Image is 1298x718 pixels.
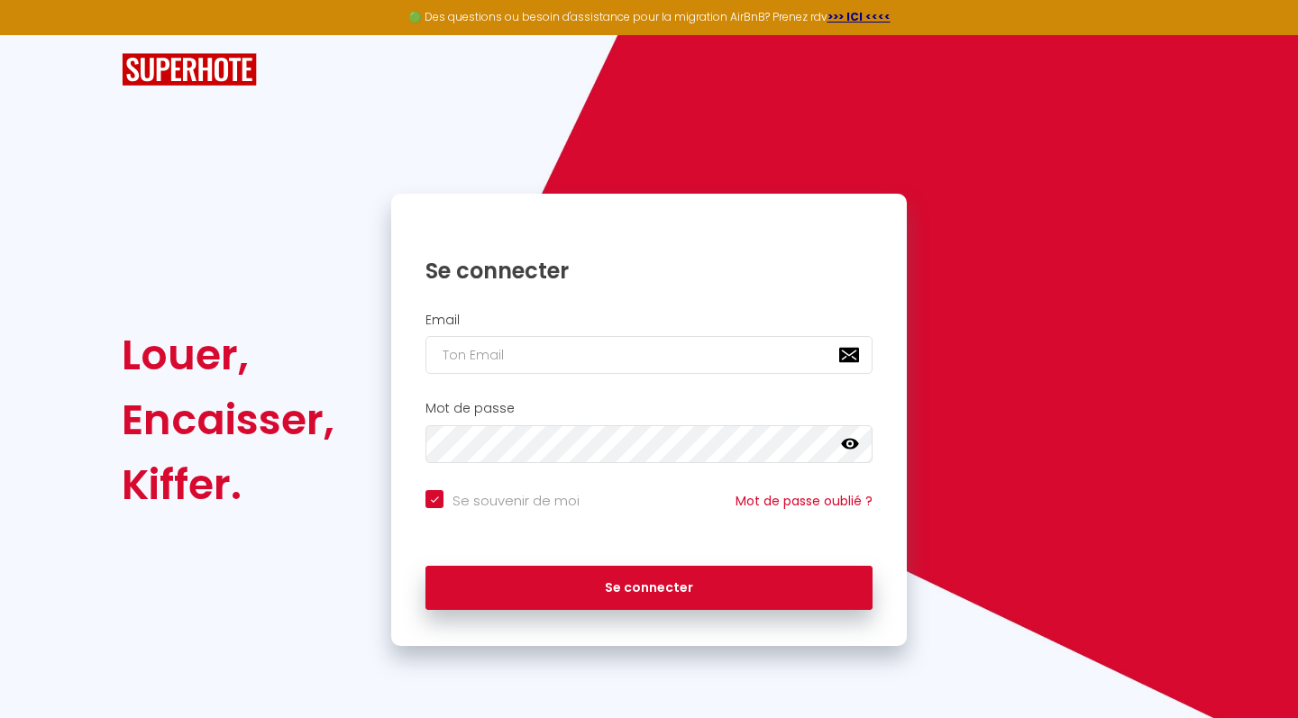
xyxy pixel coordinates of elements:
[122,387,334,452] div: Encaisser,
[425,257,873,285] h1: Se connecter
[122,452,334,517] div: Kiffer.
[827,9,891,24] a: >>> ICI <<<<
[736,492,873,510] a: Mot de passe oublié ?
[425,336,873,374] input: Ton Email
[425,566,873,611] button: Se connecter
[425,401,873,416] h2: Mot de passe
[425,313,873,328] h2: Email
[122,53,257,86] img: SuperHote logo
[122,323,334,387] div: Louer,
